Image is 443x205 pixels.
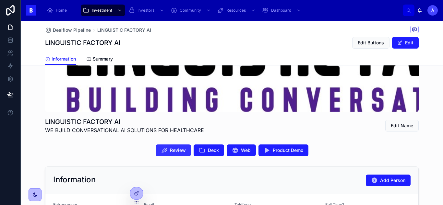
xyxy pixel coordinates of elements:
[45,53,76,65] a: Information
[215,5,259,16] a: Resources
[385,120,419,131] button: Edit Name
[45,27,91,33] a: Dealflow Pipeline
[45,126,204,134] span: WE BUILD CONVERSATIONAL AI SOLUTIONS FOR HEALTHCARE
[81,5,125,16] a: Investment
[52,56,76,62] span: Information
[93,56,113,62] span: Summary
[208,147,219,154] span: Deck
[180,8,201,13] span: Community
[271,8,291,13] span: Dashboard
[391,122,413,129] span: Edit Name
[92,8,112,13] span: Investment
[86,53,113,66] a: Summary
[45,5,71,16] a: Home
[258,144,308,156] button: Product Demo
[170,147,186,154] span: Review
[260,5,304,16] a: Dashboard
[97,27,151,33] a: LINGUISTIC FACTORY AI
[226,8,246,13] span: Resources
[53,175,96,185] h2: Information
[45,38,120,47] h1: LINGUISTIC FACTORY AI
[126,5,167,16] a: Investors
[45,117,204,126] h1: LINGUISTIC FACTORY AI
[169,5,214,16] a: Community
[56,8,67,13] span: Home
[42,3,403,17] div: scrollable content
[358,40,384,46] span: Edit Buttons
[194,144,224,156] button: Deck
[138,8,154,13] span: Investors
[273,147,303,154] span: Product Demo
[431,8,434,13] span: À
[352,37,389,49] button: Edit Buttons
[227,144,256,156] button: Web
[380,177,405,184] span: Add Person
[241,147,251,154] span: Web
[392,37,419,49] button: Edit
[53,27,91,33] span: Dealflow Pipeline
[366,175,411,186] button: Add Person
[156,144,191,156] button: Review
[26,5,36,16] img: App logo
